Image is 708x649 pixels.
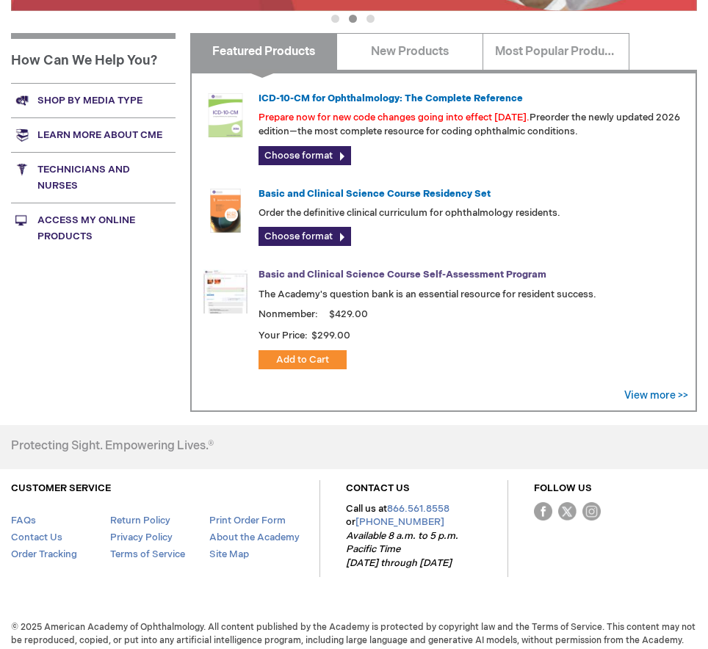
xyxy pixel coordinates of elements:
a: Technicians and nurses [11,152,176,203]
img: bcscself_20.jpg [203,269,248,313]
p: Order the definitive clinical curriculum for ophthalmology residents. [259,206,684,220]
p: The Academy's question bank is an essential resource for resident success. [259,288,684,302]
img: Facebook [534,502,552,521]
button: 1 of 3 [331,15,339,23]
a: Return Policy [110,515,170,526]
span: Add to Cart [276,354,329,366]
h1: How Can We Help You? [11,33,176,83]
img: instagram [582,502,601,521]
a: Privacy Policy [110,532,173,543]
a: ICD-10-CM for Ophthalmology: The Complete Reference [259,93,523,104]
a: Order Tracking [11,548,77,560]
a: Most Popular Products [483,33,629,70]
em: Available 8 a.m. to 5 p.m. Pacific Time [DATE] through [DATE] [346,530,458,569]
a: Choose format [259,146,351,165]
h4: Protecting Sight. Empowering Lives.® [11,440,214,453]
a: Shop by media type [11,83,176,117]
a: Print Order Form [209,515,286,526]
a: About the Academy [209,532,300,543]
a: View more >> [624,389,688,402]
a: CONTACT US [346,482,410,494]
a: 866.561.8558 [387,503,449,515]
strong: Your Price: [259,330,308,341]
p: Call us at or [346,502,482,570]
span: $429.00 [327,308,370,320]
a: Choose format [259,227,351,246]
button: 3 of 3 [366,15,375,23]
a: Contact Us [11,532,62,543]
p: Preorder the newly updated 2026 edition—the most complete resource for coding ophthalmic conditions. [259,111,684,138]
img: 02850963u_47.png [203,189,248,233]
a: Site Map [209,548,249,560]
font: Prepare now for new code changes going into effect [DATE]. [259,112,530,123]
img: Twitter [558,502,577,521]
a: FOLLOW US [534,482,592,494]
a: Basic and Clinical Science Course Self-Assessment Program [259,269,546,280]
a: FAQs [11,515,36,526]
a: CUSTOMER SERVICE [11,482,111,494]
strong: Nonmember: [259,305,318,324]
button: Add to Cart [259,350,347,369]
button: 2 of 3 [349,15,357,23]
a: Access My Online Products [11,203,176,253]
a: New Products [336,33,483,70]
a: Featured Products [190,33,337,70]
a: Learn more about CME [11,117,176,152]
a: [PHONE_NUMBER] [355,516,444,528]
a: Terms of Service [110,548,185,560]
span: $299.00 [310,330,353,341]
img: 0120008u_42.png [203,93,248,137]
a: Basic and Clinical Science Course Residency Set [259,188,491,200]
